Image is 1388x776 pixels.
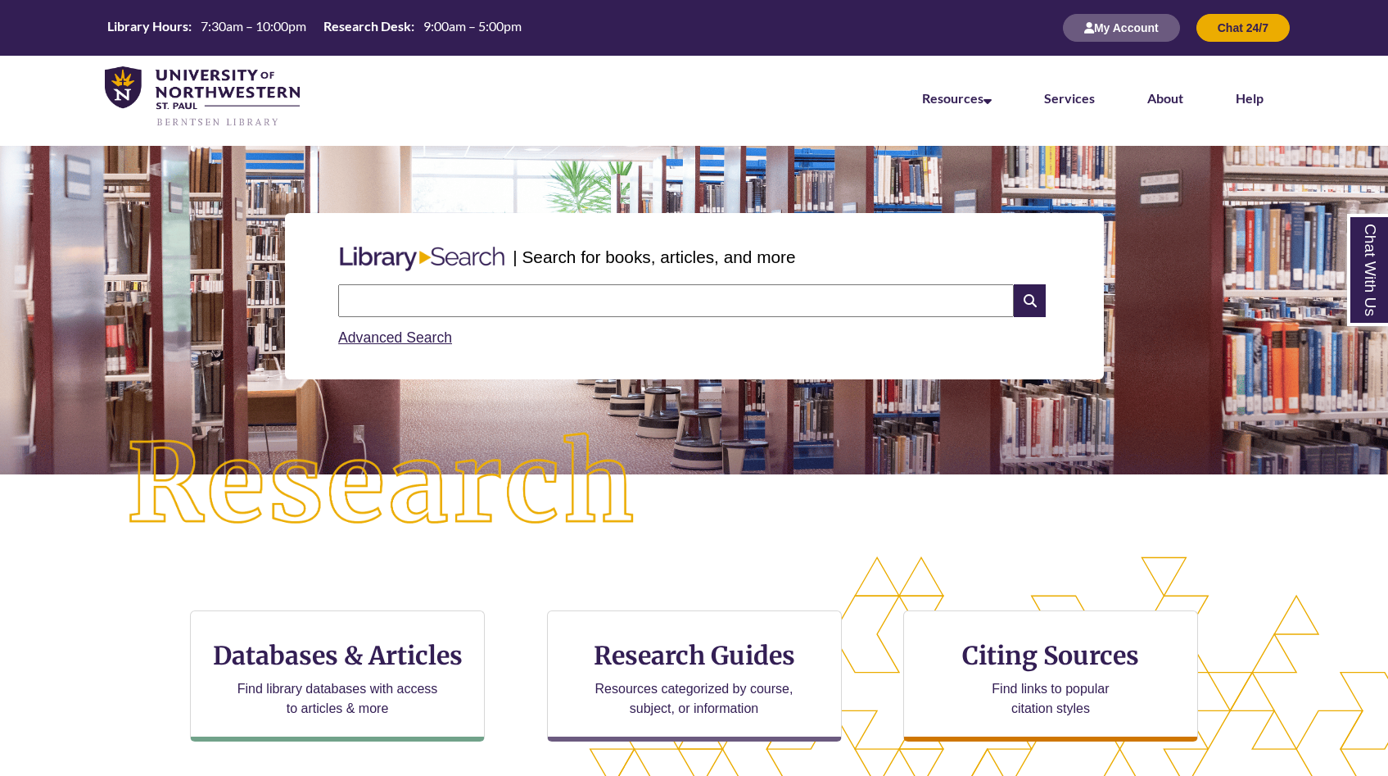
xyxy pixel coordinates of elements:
[101,17,528,38] table: Hours Today
[190,610,485,742] a: Databases & Articles Find library databases with access to articles & more
[332,240,513,278] img: Libary Search
[970,679,1130,719] p: Find links to popular citation styles
[547,610,842,742] a: Research Guides Resources categorized by course, subject, or information
[951,640,1151,671] h3: Citing Sources
[101,17,194,35] th: Library Hours:
[423,18,522,34] span: 9:00am – 5:00pm
[338,329,452,346] a: Advanced Search
[561,640,828,671] h3: Research Guides
[201,18,306,34] span: 7:30am – 10:00pm
[903,610,1198,742] a: Citing Sources Find links to popular citation styles
[1147,90,1183,106] a: About
[1196,14,1290,42] button: Chat 24/7
[587,679,801,719] p: Resources categorized by course, subject, or information
[317,17,417,35] th: Research Desk:
[70,376,694,593] img: Research
[1063,14,1180,42] button: My Account
[105,66,300,129] img: UNWSP Library Logo
[1063,20,1180,34] a: My Account
[101,17,528,39] a: Hours Today
[231,679,445,719] p: Find library databases with access to articles & more
[922,90,992,106] a: Resources
[1014,284,1045,317] i: Search
[513,244,795,270] p: | Search for books, articles, and more
[1044,90,1095,106] a: Services
[1196,20,1290,34] a: Chat 24/7
[1236,90,1264,106] a: Help
[204,640,471,671] h3: Databases & Articles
